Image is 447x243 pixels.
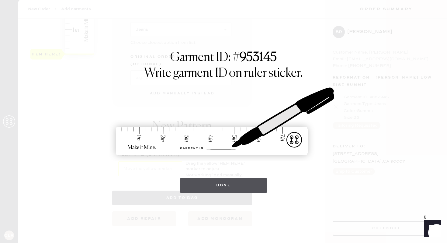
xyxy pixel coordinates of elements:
[240,51,277,64] strong: 953145
[418,216,444,242] iframe: Front Chat
[144,66,303,81] h1: Write garment ID on ruler sticker.
[180,178,268,193] button: Done
[170,50,277,66] h1: Garment ID: #
[109,72,338,172] img: ruler-sticker-sharpie.svg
